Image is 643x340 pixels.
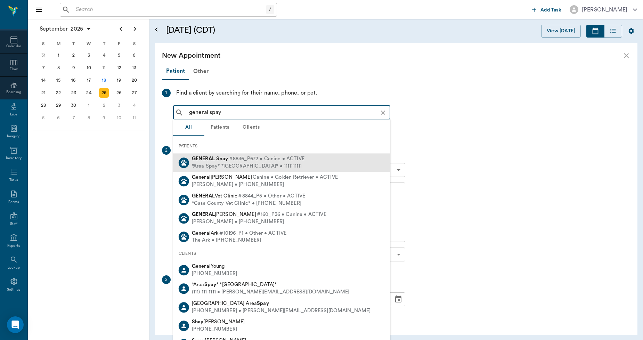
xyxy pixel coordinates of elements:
[189,63,213,80] div: Other
[69,113,79,123] div: Tuesday, October 7, 2025
[162,89,171,97] div: 1
[114,22,128,36] button: Previous page
[39,113,48,123] div: Sunday, October 5, 2025
[162,146,171,155] div: 2
[192,289,350,296] div: (111) 111-1111 • [PERSON_NAME][EMAIL_ADDRESS][DOMAIN_NAME]
[192,319,245,325] span: [PERSON_NAME]
[192,230,211,236] b: General
[192,301,269,306] span: [GEOGRAPHIC_DATA] Area
[192,326,245,333] div: [PHONE_NUMBER]
[84,88,94,98] div: Wednesday, September 24, 2025
[204,119,236,136] button: Patients
[7,243,20,249] div: Reports
[84,100,94,110] div: Wednesday, October 1, 2025
[39,100,48,110] div: Sunday, September 28, 2025
[69,88,79,98] div: Tuesday, September 23, 2025
[219,230,286,237] span: #10196_P1 • Other • ACTIVE
[173,139,390,153] div: PATIENTS
[112,39,127,49] div: F
[32,3,46,17] button: Close drawer
[69,63,79,73] div: Tuesday, September 9, 2025
[391,292,405,306] button: Choose date, selected date is Sep 25, 2025
[54,50,63,60] div: Monday, September 1, 2025
[129,88,139,98] div: Saturday, September 27, 2025
[166,25,349,36] h5: [DATE] (CDT)
[129,50,139,60] div: Saturday, September 6, 2025
[99,63,109,73] div: Thursday, September 11, 2025
[99,100,109,110] div: Thursday, October 2, 2025
[192,193,238,199] span: Vet Clinic
[192,264,211,269] b: General
[192,200,305,207] div: *Cass County Vet Clinic* • [PHONE_NUMBER]
[114,88,124,98] div: Friday, September 26, 2025
[378,108,388,118] button: Clear
[204,282,217,288] b: Spay
[99,75,109,85] div: Today, Thursday, September 18, 2025
[51,39,66,49] div: M
[114,50,124,60] div: Friday, September 5, 2025
[9,178,18,183] div: Tasks
[84,75,94,85] div: Wednesday, September 17, 2025
[192,193,215,199] b: GENERAL
[216,156,228,161] b: Spay
[129,75,139,85] div: Saturday, September 20, 2025
[129,63,139,73] div: Saturday, September 13, 2025
[39,75,48,85] div: Sunday, September 14, 2025
[99,113,109,123] div: Thursday, October 9, 2025
[192,156,215,161] b: GENERAL
[541,25,581,38] button: View [DATE]
[236,119,267,136] button: Clients
[128,22,142,36] button: Next page
[529,3,564,16] button: Add Task
[10,112,17,117] div: Labs
[66,39,81,49] div: T
[69,75,79,85] div: Tuesday, September 16, 2025
[129,113,139,123] div: Saturday, October 11, 2025
[129,100,139,110] div: Saturday, October 4, 2025
[10,221,17,227] div: Staff
[54,88,63,98] div: Monday, September 22, 2025
[99,50,109,60] div: Thursday, September 4, 2025
[36,39,51,49] div: S
[54,75,63,85] div: Monday, September 15, 2025
[69,50,79,60] div: Tuesday, September 2, 2025
[192,237,286,244] div: The Ark • [PHONE_NUMBER]
[253,174,338,181] span: Canine • Golden Retriever • ACTIVE
[73,5,266,15] input: Search
[192,212,215,217] b: GENERAL
[7,287,21,292] div: Settings
[192,175,211,180] b: General
[8,200,19,205] div: Forms
[152,16,161,43] button: Open calendar
[192,264,225,269] span: Young
[84,113,94,123] div: Wednesday, October 8, 2025
[173,119,204,136] button: All
[192,175,252,180] span: [PERSON_NAME]
[173,246,390,261] div: CLIENTS
[54,100,63,110] div: Monday, September 29, 2025
[39,88,48,98] div: Sunday, September 21, 2025
[257,301,269,306] b: Spay
[36,22,95,36] button: September2025
[39,50,48,60] div: Sunday, August 31, 2025
[84,50,94,60] div: Wednesday, September 3, 2025
[192,319,204,325] b: Shay
[8,265,20,270] div: Lookup
[229,155,304,163] span: #8836_P672 • Canine • ACTIVE
[114,75,124,85] div: Friday, September 19, 2025
[84,63,94,73] div: Wednesday, September 10, 2025
[6,156,22,161] div: Inventory
[81,39,97,49] div: W
[162,50,622,61] div: New Appointment
[192,230,219,236] span: Ark
[69,24,84,34] span: 2025
[564,3,643,16] button: [PERSON_NAME]
[7,316,24,333] div: Open Intercom Messenger
[192,218,326,226] div: [PERSON_NAME] • [PHONE_NUMBER]
[192,282,277,288] span: *Area * *[GEOGRAPHIC_DATA]*
[127,39,142,49] div: S
[54,113,63,123] div: Monday, October 6, 2025
[99,88,109,98] div: Thursday, September 25, 2025
[622,51,630,60] button: close
[162,275,171,284] div: 3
